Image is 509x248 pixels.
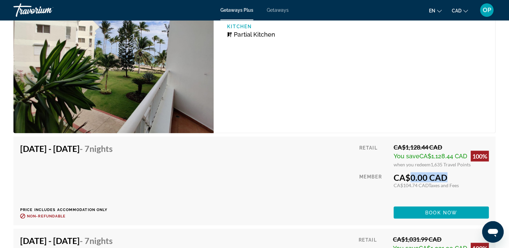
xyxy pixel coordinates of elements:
h4: [DATE] - [DATE] [20,235,113,245]
div: 100% [471,151,489,161]
span: OP [483,7,491,13]
span: 1,635 Travel Points [431,161,471,167]
p: Kitchen [227,24,354,29]
span: Taxes and Fees [429,182,459,188]
span: Nights [89,143,113,153]
span: - 7 [80,235,113,245]
span: CAD [452,8,462,13]
div: CA$104.74 CAD [394,182,489,188]
p: Price includes accommodation only [20,207,118,212]
a: Getaways [267,7,289,13]
h4: [DATE] - [DATE] [20,143,113,153]
button: Change language [429,6,442,15]
span: Book now [425,210,457,215]
a: Travorium [13,1,81,19]
div: CA$0.00 CAD [394,172,489,182]
button: Book now [394,206,489,218]
span: You save [394,152,420,159]
iframe: Button to launch messaging window [482,221,504,243]
span: - 7 [80,143,113,153]
button: Change currency [452,6,468,15]
span: Non-refundable [27,214,66,218]
a: Getaways Plus [220,7,253,13]
button: User Menu [478,3,496,17]
span: en [429,8,435,13]
div: CA$1,128.44 CAD [394,143,489,151]
span: CA$1,128.44 CAD [420,152,467,159]
div: Member [359,172,389,201]
div: CA$1,031.99 CAD [393,235,489,243]
span: Nights [89,235,113,245]
span: when you redeem [394,161,431,167]
div: Retail [359,143,389,167]
span: Partial Kitchen [234,31,275,38]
